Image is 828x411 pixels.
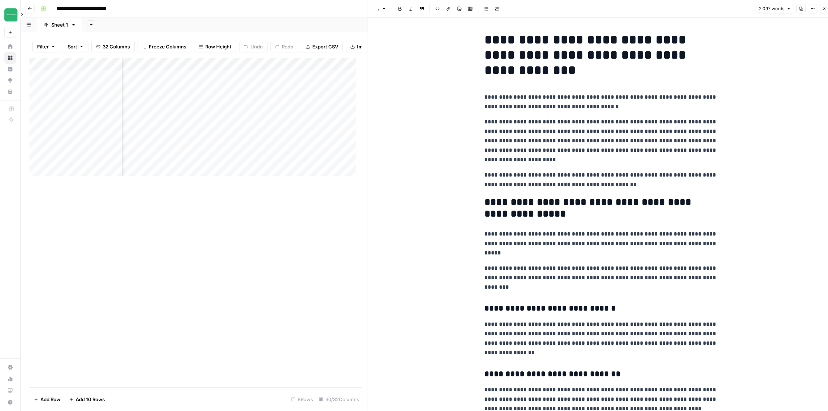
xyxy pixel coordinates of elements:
span: 2.097 words [759,5,784,12]
a: Sheet 1 [37,17,82,32]
span: Add 10 Rows [76,396,105,403]
button: Filter [32,41,60,52]
button: Row Height [194,41,236,52]
button: Undo [239,41,268,52]
span: Row Height [205,43,231,50]
button: Workspace: Team Empathy [4,6,16,24]
span: Add Row [40,396,60,403]
button: Freeze Columns [138,41,191,52]
span: 32 Columns [103,43,130,50]
a: Usage [4,373,16,385]
span: Export CSV [312,43,338,50]
div: Sheet 1 [51,21,68,28]
button: Help + Support [4,396,16,408]
a: Browse [4,52,16,64]
span: Sort [68,43,77,50]
a: Settings [4,361,16,373]
button: Export CSV [301,41,343,52]
a: Insights [4,63,16,75]
span: Freeze Columns [149,43,186,50]
a: Opportunities [4,75,16,86]
a: Learning Hub [4,385,16,396]
button: Import CSV [346,41,388,52]
button: Add Row [29,394,65,405]
button: 2.097 words [756,4,794,13]
span: Undo [250,43,263,50]
div: 30/32 Columns [316,394,362,405]
div: 8 Rows [288,394,316,405]
button: Redo [270,41,298,52]
img: Team Empathy Logo [4,8,17,21]
button: 32 Columns [91,41,135,52]
span: Redo [282,43,293,50]
span: Filter [37,43,49,50]
a: Your Data [4,86,16,98]
button: Sort [63,41,88,52]
button: Add 10 Rows [65,394,109,405]
span: Import CSV [357,43,383,50]
a: Home [4,41,16,52]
